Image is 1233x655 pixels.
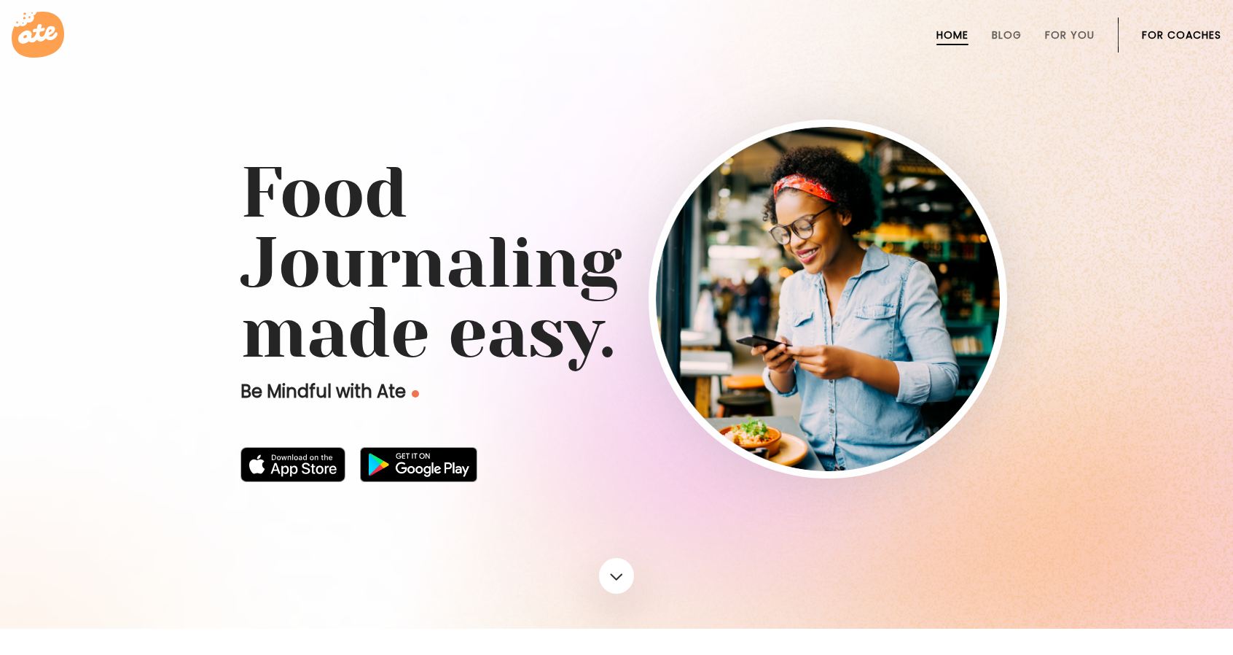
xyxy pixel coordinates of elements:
[1142,29,1221,41] a: For Coaches
[240,447,345,482] img: badge-download-apple.svg
[656,127,1000,471] img: home-hero-img-rounded.png
[936,29,968,41] a: Home
[360,447,477,482] img: badge-download-google.png
[992,29,1022,41] a: Blog
[240,380,649,403] p: Be Mindful with Ate
[1045,29,1095,41] a: For You
[240,158,993,368] h1: Food Journaling made easy.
